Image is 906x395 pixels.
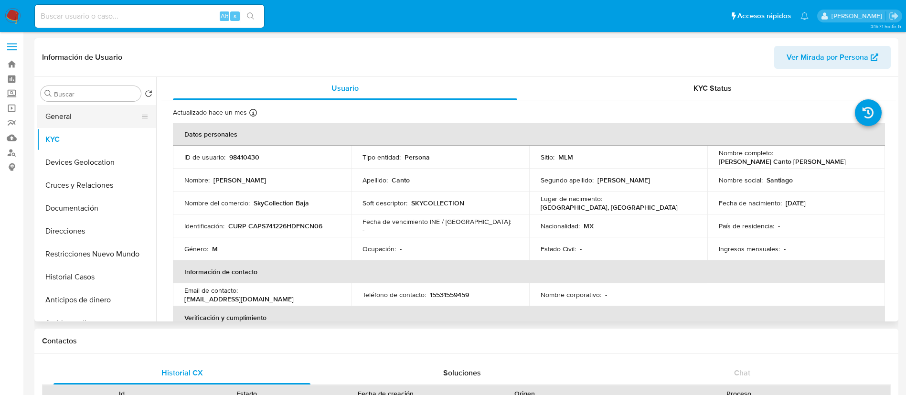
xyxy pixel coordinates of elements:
[234,11,236,21] span: s
[362,245,396,253] p: Ocupación :
[37,128,156,151] button: KYC
[392,176,410,184] p: Canto
[173,260,885,283] th: Información de contacto
[800,12,809,20] a: Notificaciones
[541,245,576,253] p: Estado Civil :
[145,90,152,100] button: Volver al orden por defecto
[580,245,582,253] p: -
[35,10,264,22] input: Buscar usuario o caso...
[241,10,260,23] button: search-icon
[228,222,322,230] p: CURP CAPS741226HDFNCN06
[37,266,156,288] button: Historial Casos
[400,245,402,253] p: -
[184,153,225,161] p: ID de usuario :
[173,108,247,117] p: Actualizado hace un mes
[37,220,156,243] button: Direcciones
[584,222,594,230] p: MX
[54,90,137,98] input: Buscar
[541,194,602,203] p: Lugar de nacimiento :
[184,222,224,230] p: Identificación :
[719,157,846,166] p: [PERSON_NAME] Canto [PERSON_NAME]
[411,199,464,207] p: SKYCOLLECTION
[362,176,388,184] p: Apellido :
[37,243,156,266] button: Restricciones Nuevo Mundo
[778,222,780,230] p: -
[37,151,156,174] button: Devices Geolocation
[184,199,250,207] p: Nombre del comercio :
[719,245,780,253] p: Ingresos mensuales :
[42,336,891,346] h1: Contactos
[362,153,401,161] p: Tipo entidad :
[719,222,774,230] p: País de residencia :
[37,311,156,334] button: Archivos adjuntos
[37,174,156,197] button: Cruces y Relaciones
[42,53,122,62] h1: Información de Usuario
[719,149,773,157] p: Nombre completo :
[173,123,885,146] th: Datos personales
[213,176,266,184] p: [PERSON_NAME]
[541,153,554,161] p: Sitio :
[693,83,732,94] span: KYC Status
[405,153,430,161] p: Persona
[767,176,793,184] p: Santiago
[173,306,885,329] th: Verificación y cumplimiento
[362,290,426,299] p: Teléfono de contacto :
[254,199,309,207] p: SkyCollection Baja
[597,176,650,184] p: [PERSON_NAME]
[541,290,601,299] p: Nombre corporativo :
[787,46,868,69] span: Ver Mirada por Persona
[184,176,210,184] p: Nombre :
[734,367,750,378] span: Chat
[331,83,359,94] span: Usuario
[221,11,228,21] span: Alt
[558,153,573,161] p: MLM
[229,153,259,161] p: 98410430
[184,295,294,303] p: [EMAIL_ADDRESS][DOMAIN_NAME]
[541,222,580,230] p: Nacionalidad :
[719,176,763,184] p: Nombre social :
[541,176,594,184] p: Segundo apellido :
[362,199,407,207] p: Soft descriptor :
[443,367,481,378] span: Soluciones
[37,197,156,220] button: Documentación
[774,46,891,69] button: Ver Mirada por Persona
[541,203,678,212] p: [GEOGRAPHIC_DATA], [GEOGRAPHIC_DATA]
[37,288,156,311] button: Anticipos de dinero
[737,11,791,21] span: Accesos rápidos
[831,11,885,21] p: alicia.aldreteperez@mercadolibre.com.mx
[362,226,364,235] p: -
[44,90,52,97] button: Buscar
[37,105,149,128] button: General
[212,245,218,253] p: M
[430,290,469,299] p: 15531559459
[161,367,203,378] span: Historial CX
[362,217,511,226] p: Fecha de vencimiento INE / [GEOGRAPHIC_DATA] :
[184,286,238,295] p: Email de contacto :
[786,199,806,207] p: [DATE]
[889,11,899,21] a: Salir
[784,245,786,253] p: -
[605,290,607,299] p: -
[719,199,782,207] p: Fecha de nacimiento :
[184,245,208,253] p: Género :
